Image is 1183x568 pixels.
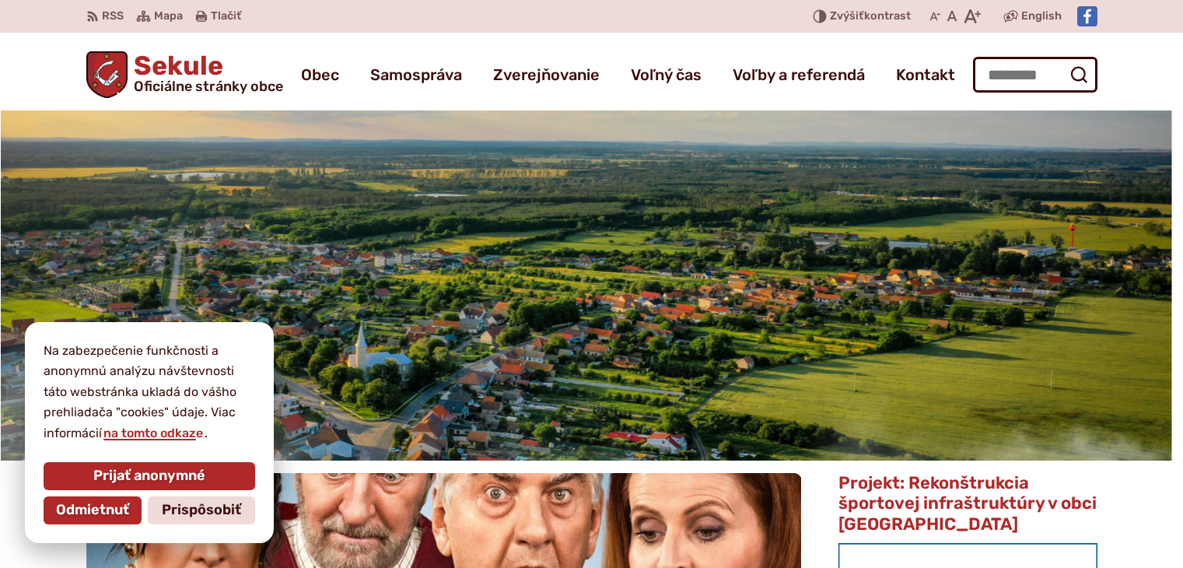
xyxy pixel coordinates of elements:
[830,9,864,23] span: Zvýšiť
[93,468,205,485] span: Prijať anonymné
[102,7,124,26] span: RSS
[301,53,339,96] a: Obec
[493,53,600,96] a: Zverejňovanie
[830,10,911,23] span: kontrast
[838,472,1097,535] span: Projekt: Rekonštrukcia športovej infraštruktúry v obci [GEOGRAPHIC_DATA]
[1077,6,1097,26] img: Prejsť na Facebook stránku
[896,53,955,96] a: Kontakt
[44,462,255,490] button: Prijať anonymné
[631,53,702,96] a: Voľný čas
[211,10,241,23] span: Tlačiť
[44,341,255,444] p: Na zabezpečenie funkčnosti a anonymnú analýzu návštevnosti táto webstránka ukladá do vášho prehli...
[154,7,183,26] span: Mapa
[86,51,128,98] img: Prejsť na domovskú stránku
[733,53,865,96] a: Voľby a referendá
[102,426,205,440] a: na tomto odkaze
[1021,7,1062,26] span: English
[134,79,283,93] span: Oficiálne stránky obce
[162,502,241,519] span: Prispôsobiť
[148,496,255,524] button: Prispôsobiť
[44,496,142,524] button: Odmietnuť
[56,502,129,519] span: Odmietnuť
[86,51,284,98] a: Logo Sekule, prejsť na domovskú stránku.
[370,53,462,96] a: Samospráva
[1018,7,1065,26] a: English
[128,53,283,93] h1: Sekule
